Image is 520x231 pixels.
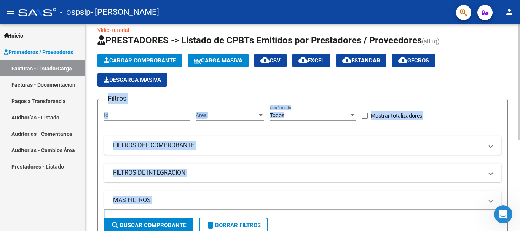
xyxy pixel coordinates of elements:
[342,57,380,64] span: Estandar
[97,35,422,46] span: PRESTADORES -> Listado de CPBTs Emitidos por Prestadores / Proveedores
[206,221,215,230] mat-icon: delete
[342,56,351,65] mat-icon: cloud_download
[398,56,407,65] mat-icon: cloud_download
[260,56,270,65] mat-icon: cloud_download
[111,221,120,230] mat-icon: search
[254,54,287,67] button: CSV
[336,54,386,67] button: Estandar
[97,54,182,67] button: Cargar Comprobante
[4,32,23,40] span: Inicio
[494,205,512,223] iframe: Intercom live chat
[60,4,91,21] span: - ospsip
[6,7,15,16] mat-icon: menu
[298,56,308,65] mat-icon: cloud_download
[104,93,130,104] h3: Filtros
[113,169,483,177] mat-panel-title: FILTROS DE INTEGRACION
[97,73,167,87] button: Descarga Masiva
[4,48,73,56] span: Prestadores / Proveedores
[298,57,324,64] span: EXCEL
[104,136,501,155] mat-expansion-panel-header: FILTROS DEL COMPROBANTE
[104,191,501,209] mat-expansion-panel-header: MAS FILTROS
[91,4,159,21] span: - [PERSON_NAME]
[206,222,261,229] span: Borrar Filtros
[113,141,483,150] mat-panel-title: FILTROS DEL COMPROBANTE
[104,164,501,182] mat-expansion-panel-header: FILTROS DE INTEGRACION
[113,196,483,204] mat-panel-title: MAS FILTROS
[104,76,161,83] span: Descarga Masiva
[97,27,129,33] a: Video tutorial
[104,57,176,64] span: Cargar Comprobante
[97,73,167,87] app-download-masive: Descarga masiva de comprobantes (adjuntos)
[371,111,422,120] span: Mostrar totalizadores
[194,57,242,64] span: Carga Masiva
[392,54,435,67] button: Gecros
[292,54,330,67] button: EXCEL
[111,222,186,229] span: Buscar Comprobante
[270,112,284,118] span: Todos
[422,38,440,45] span: (alt+q)
[505,7,514,16] mat-icon: person
[398,57,429,64] span: Gecros
[188,54,249,67] button: Carga Masiva
[260,57,281,64] span: CSV
[196,112,257,119] span: Area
